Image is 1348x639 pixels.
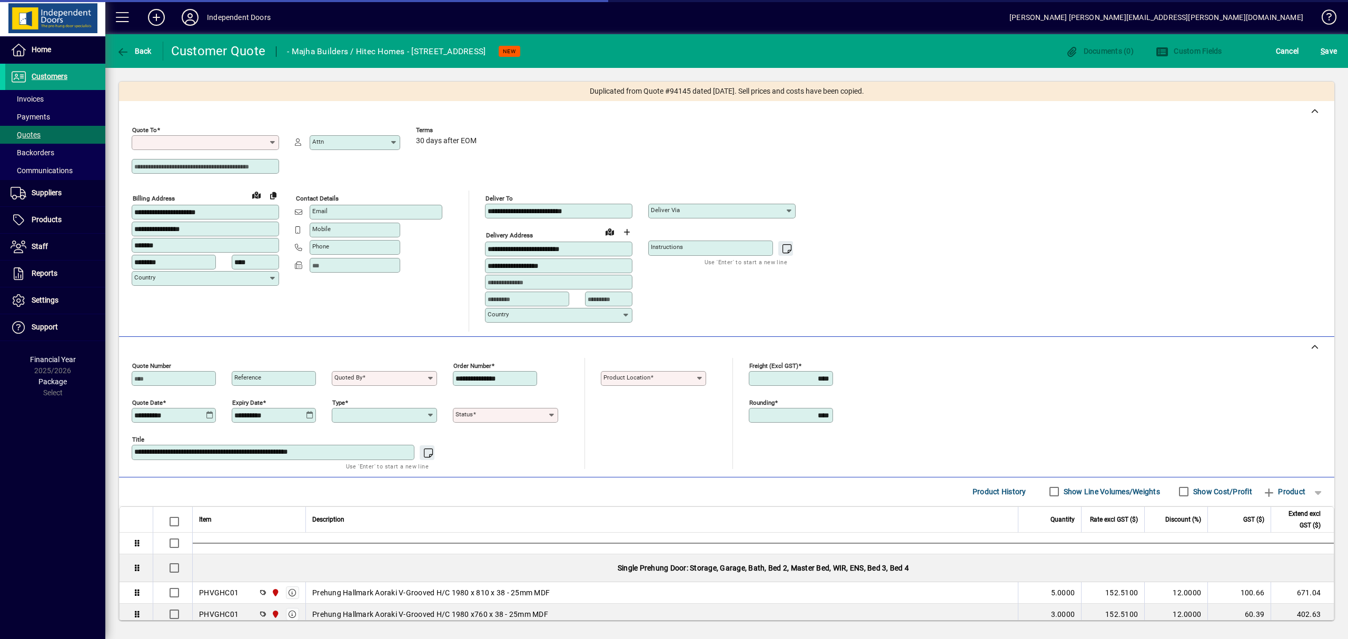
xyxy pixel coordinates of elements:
mat-hint: Use 'Enter' to start a new line [346,460,429,472]
mat-label: Rounding [749,398,775,406]
span: Reports [32,269,57,277]
a: Settings [5,287,105,314]
mat-label: Mobile [312,225,331,233]
mat-label: Country [488,311,509,318]
span: Item [199,514,212,525]
a: Support [5,314,105,341]
span: 30 days after EOM [416,137,477,145]
mat-label: Order number [453,362,491,369]
td: 100.66 [1207,582,1271,604]
div: 152.5100 [1088,587,1138,598]
div: Customer Quote [171,43,266,59]
button: Custom Fields [1153,42,1225,61]
span: Extend excl GST ($) [1277,508,1321,531]
button: Documents (0) [1063,42,1136,61]
app-page-header-button: Back [105,42,163,61]
span: ave [1321,43,1337,59]
button: Product History [968,482,1030,501]
div: Single Prehung Door: Storage, Garage, Bath, Bed 2, Master Bed, WIR, ENS, Bed 3, Bed 4 [193,554,1334,582]
button: Add [140,8,173,27]
span: Product History [973,483,1026,500]
label: Show Line Volumes/Weights [1062,486,1160,497]
a: Staff [5,234,105,260]
span: Support [32,323,58,331]
span: Communications [11,166,73,175]
span: Quotes [11,131,41,139]
a: Communications [5,162,105,179]
span: Prehung Hallmark Aoraki V-Grooved H/C 1980 x760 x 38 - 25mm MDF [312,609,548,620]
span: Christchurch [269,587,281,598]
span: Invoices [11,95,44,103]
mat-label: Title [132,435,144,443]
button: Profile [173,8,207,27]
span: Home [32,45,51,54]
button: Choose address [618,224,635,241]
span: GST ($) [1243,514,1264,525]
a: Suppliers [5,180,105,206]
span: Cancel [1276,43,1299,59]
a: View on map [248,186,265,203]
td: 60.39 [1207,604,1271,625]
mat-label: Quote date [132,398,163,406]
a: Reports [5,261,105,287]
button: Copy to Delivery address [265,187,282,204]
span: Christchurch [269,608,281,620]
mat-label: Phone [312,243,329,250]
a: View on map [601,223,618,240]
span: Financial Year [30,355,76,364]
mat-label: Deliver To [485,195,513,202]
td: 12.0000 [1144,582,1207,604]
td: 402.63 [1271,604,1334,625]
span: Suppliers [32,188,62,197]
span: Payments [11,113,50,121]
span: Terms [416,127,479,134]
mat-label: Attn [312,138,324,145]
mat-label: Type [332,398,345,406]
div: 152.5100 [1088,609,1138,620]
span: Product [1263,483,1305,500]
span: 3.0000 [1051,609,1075,620]
div: - Majha Builders / Hitec Homes - [STREET_ADDRESS] [287,43,485,60]
span: Quantity [1050,514,1075,525]
a: Products [5,207,105,233]
span: 5.0000 [1051,587,1075,598]
mat-label: Quoted by [334,374,362,381]
span: Package [38,377,67,386]
div: PHVGHC01 [199,609,239,620]
mat-label: Quote To [132,126,157,134]
a: Quotes [5,126,105,144]
span: Staff [32,242,48,251]
button: Product [1257,482,1311,501]
div: Independent Doors [207,9,271,26]
mat-label: Email [312,207,328,215]
label: Show Cost/Profit [1191,486,1252,497]
span: Back [116,47,152,55]
td: 671.04 [1271,582,1334,604]
mat-label: Instructions [651,243,683,251]
span: Rate excl GST ($) [1090,514,1138,525]
a: Invoices [5,90,105,108]
a: Backorders [5,144,105,162]
span: Backorders [11,148,54,157]
div: [PERSON_NAME] [PERSON_NAME][EMAIL_ADDRESS][PERSON_NAME][DOMAIN_NAME] [1009,9,1303,26]
span: Prehung Hallmark Aoraki V-Grooved H/C 1980 x 810 x 38 - 25mm MDF [312,587,550,598]
mat-label: Product location [603,374,650,381]
span: Settings [32,296,58,304]
a: Payments [5,108,105,126]
mat-label: Quote number [132,362,171,369]
span: Duplicated from Quote #94145 dated [DATE]. Sell prices and costs have been copied. [590,86,864,97]
span: Documents (0) [1065,47,1134,55]
mat-hint: Use 'Enter' to start a new line [705,256,787,268]
span: Discount (%) [1165,514,1201,525]
span: S [1321,47,1325,55]
span: Products [32,215,62,224]
button: Back [114,42,154,61]
mat-label: Reference [234,374,261,381]
span: NEW [503,48,516,55]
span: Custom Fields [1156,47,1222,55]
mat-label: Status [455,411,473,418]
mat-label: Freight (excl GST) [749,362,798,369]
td: 12.0000 [1144,604,1207,625]
mat-label: Country [134,274,155,281]
button: Save [1318,42,1340,61]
